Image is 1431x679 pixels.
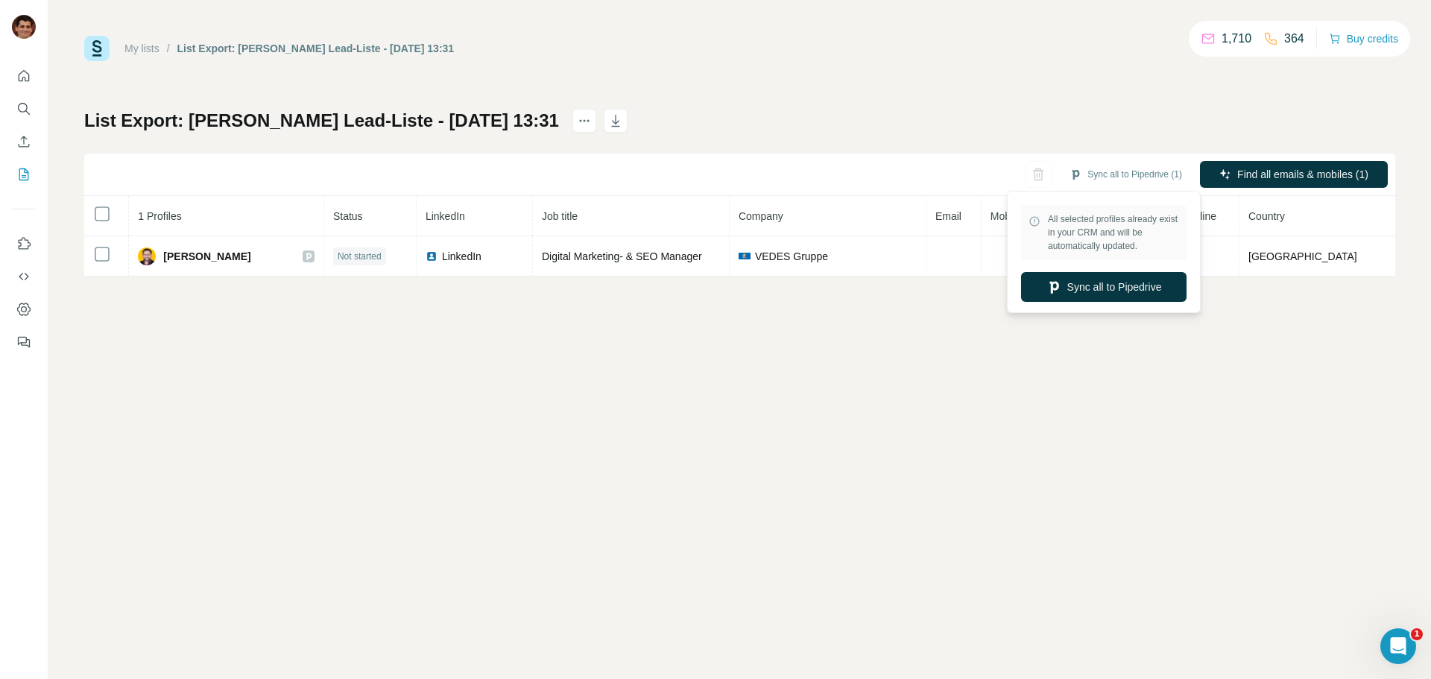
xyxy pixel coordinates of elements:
span: 1 [1411,628,1423,640]
button: Use Surfe on LinkedIn [12,230,36,257]
button: My lists [12,161,36,188]
img: Avatar [138,247,156,265]
span: Find all emails & mobiles (1) [1237,167,1368,182]
button: Search [12,95,36,122]
button: Enrich CSV [12,128,36,155]
button: Sync all to Pipedrive [1021,272,1187,302]
button: Sync all to Pipedrive (1) [1059,163,1192,186]
p: 1,710 [1222,30,1251,48]
img: LinkedIn logo [426,250,437,262]
span: LinkedIn [426,210,465,222]
p: 364 [1284,30,1304,48]
button: actions [572,109,596,133]
img: company-logo [739,253,751,259]
span: Landline [1177,210,1216,222]
li: / [167,41,170,56]
div: List Export: [PERSON_NAME] Lead-Liste - [DATE] 13:31 [177,41,455,56]
span: 1 Profiles [138,210,181,222]
img: Surfe Logo [84,36,110,61]
button: Buy credits [1329,28,1398,49]
span: Email [935,210,961,222]
img: Avatar [12,15,36,39]
span: Status [333,210,363,222]
span: Mobile [991,210,1021,222]
button: Quick start [12,63,36,89]
button: Find all emails & mobiles (1) [1200,161,1388,188]
span: Job title [542,210,578,222]
span: Country [1248,210,1285,222]
span: Company [739,210,783,222]
iframe: Intercom live chat [1380,628,1416,664]
span: VEDES Gruppe [755,249,828,264]
h1: List Export: [PERSON_NAME] Lead-Liste - [DATE] 13:31 [84,109,559,133]
button: Dashboard [12,296,36,323]
span: [PERSON_NAME] [163,249,250,264]
button: Use Surfe API [12,263,36,290]
span: Digital Marketing- & SEO Manager [542,250,702,262]
span: All selected profiles already exist in your CRM and will be automatically updated. [1048,212,1179,253]
button: Feedback [12,329,36,356]
span: LinkedIn [442,249,481,264]
span: [GEOGRAPHIC_DATA] [1248,250,1357,262]
a: My lists [124,42,159,54]
span: Not started [338,250,382,263]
